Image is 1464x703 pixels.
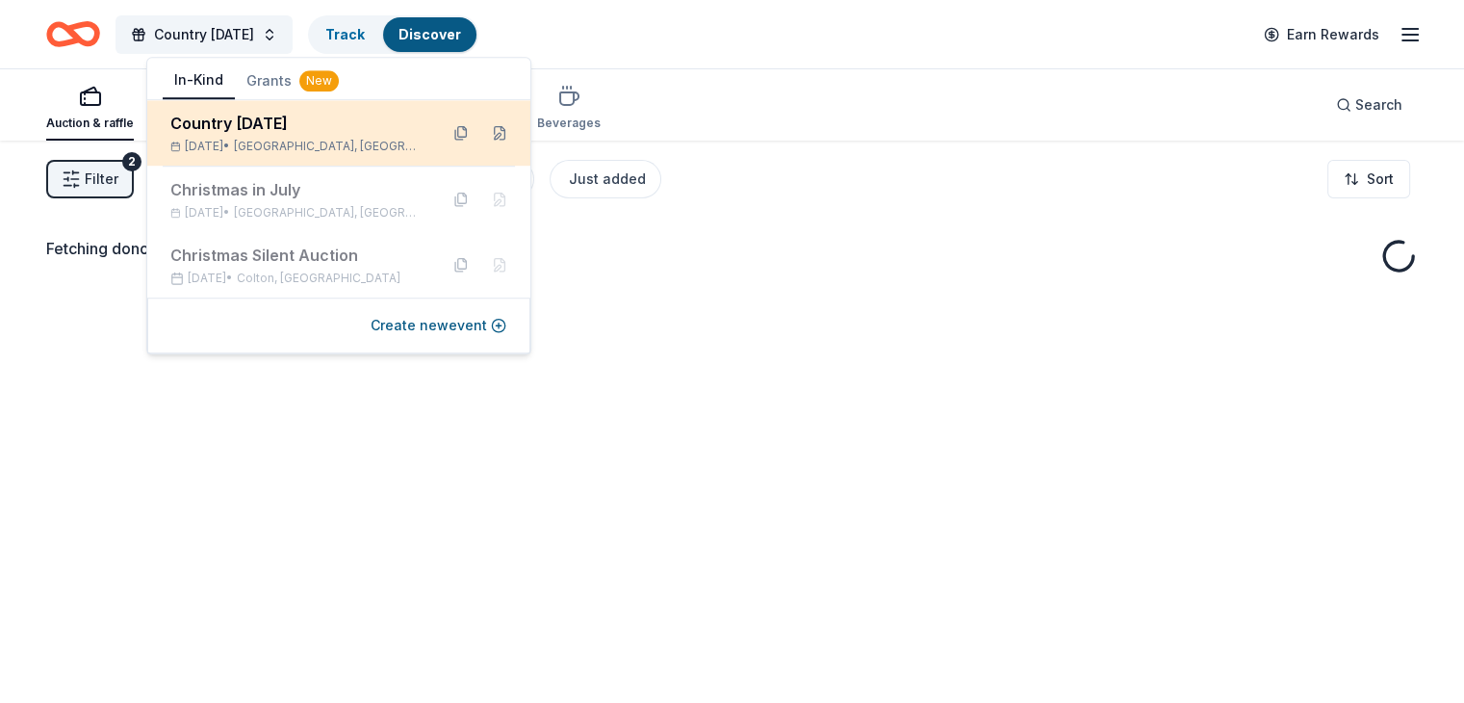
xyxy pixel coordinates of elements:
div: [DATE] • [170,205,423,221]
a: Earn Rewards [1252,17,1391,52]
button: Just added [550,160,661,198]
a: Home [46,12,100,57]
button: Filter2 [46,160,134,198]
div: Just added [569,168,646,191]
div: New [299,70,339,91]
span: Country [DATE] [154,23,254,46]
span: Colton, [GEOGRAPHIC_DATA] [237,271,400,286]
span: Sort [1367,168,1394,191]
div: Christmas Silent Auction [170,244,423,267]
div: Beverages [537,116,601,131]
button: Country [DATE] [116,15,293,54]
span: Search [1355,93,1402,117]
button: Sort [1327,160,1410,198]
div: Country [DATE] [170,112,423,135]
button: Grants [235,64,350,98]
div: Auction & raffle [46,116,134,131]
span: [GEOGRAPHIC_DATA], [GEOGRAPHIC_DATA] [234,139,423,154]
div: Fetching donors, one moment... [46,237,1418,260]
div: [DATE] • [170,139,423,154]
button: Auction & raffle [46,77,134,141]
button: In-Kind [163,63,235,99]
span: [GEOGRAPHIC_DATA], [GEOGRAPHIC_DATA] [234,205,423,221]
a: Track [325,26,364,42]
div: 2 [122,152,141,171]
button: Beverages [537,77,601,141]
a: Discover [398,26,461,42]
div: Christmas in July [170,178,423,201]
button: Search [1321,86,1418,124]
button: Create newevent [371,314,506,337]
span: Filter [85,168,118,191]
button: TrackDiscover [308,15,478,54]
div: [DATE] • [170,271,423,286]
